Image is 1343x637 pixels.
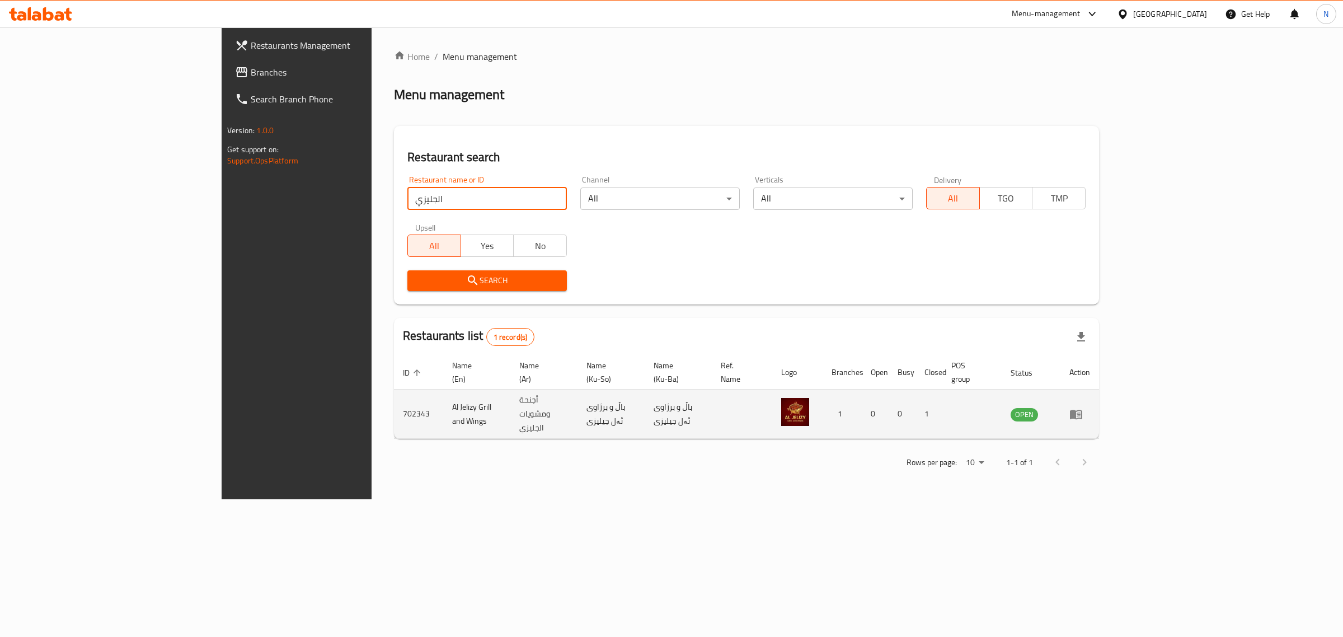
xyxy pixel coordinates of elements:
button: TGO [979,187,1033,209]
img: Al Jelizy Grill and Wings [781,398,809,426]
span: TMP [1037,190,1081,207]
button: All [926,187,980,209]
span: Status [1011,366,1047,380]
a: Search Branch Phone [226,86,446,113]
a: Restaurants Management [226,32,446,59]
button: All [407,235,461,257]
a: Support.OpsPlatform [227,153,298,168]
span: Restaurants Management [251,39,437,52]
span: Name (Ar) [519,359,565,386]
button: Yes [461,235,514,257]
span: Search [416,274,558,288]
label: Delivery [934,176,962,184]
span: 1 record(s) [487,332,534,343]
nav: breadcrumb [394,50,1099,63]
td: باڵ و برژاوی ئەل جیلیزی [577,390,645,439]
th: Branches [823,355,862,390]
p: Rows per page: [907,456,957,470]
span: Ref. Name [721,359,759,386]
h2: Menu management [394,86,504,104]
div: Total records count [486,328,535,346]
input: Search for restaurant name or ID.. [407,188,567,210]
h2: Restaurants list [403,327,534,346]
span: Yes [466,238,510,254]
div: Menu-management [1012,7,1081,21]
th: Busy [889,355,915,390]
div: Export file [1068,324,1095,350]
td: 0 [862,390,889,439]
span: POS group [951,359,988,386]
th: Closed [915,355,942,390]
td: 0 [889,390,915,439]
span: Get support on: [227,142,279,157]
td: 1 [823,390,862,439]
h2: Restaurant search [407,149,1086,166]
span: Name (Ku-So) [586,359,631,386]
span: N [1323,8,1328,20]
button: TMP [1032,187,1086,209]
div: Menu [1069,408,1090,421]
div: Rows per page: [961,455,988,471]
a: Branches [226,59,446,86]
span: All [412,238,457,254]
th: Action [1060,355,1099,390]
td: باڵ و برژاوی ئەل جیلیزی [645,390,712,439]
th: Logo [772,355,823,390]
div: OPEN [1011,408,1038,421]
span: All [931,190,975,207]
button: No [513,235,567,257]
span: TGO [984,190,1029,207]
span: Name (En) [452,359,497,386]
td: 1 [915,390,942,439]
span: No [518,238,562,254]
p: 1-1 of 1 [1006,456,1033,470]
span: ID [403,366,424,380]
label: Upsell [415,223,436,231]
span: Search Branch Phone [251,92,437,106]
span: 1.0.0 [256,123,274,138]
span: Menu management [443,50,517,63]
span: OPEN [1011,408,1038,421]
td: أجنحة ومشويات الجليزي [510,390,578,439]
button: Search [407,270,567,291]
span: Branches [251,65,437,79]
th: Open [862,355,889,390]
span: Name (Ku-Ba) [654,359,698,386]
div: All [580,188,740,210]
div: [GEOGRAPHIC_DATA] [1133,8,1207,20]
td: Al Jelizy Grill and Wings [443,390,510,439]
div: All [753,188,913,210]
span: Version: [227,123,255,138]
table: enhanced table [394,355,1099,439]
